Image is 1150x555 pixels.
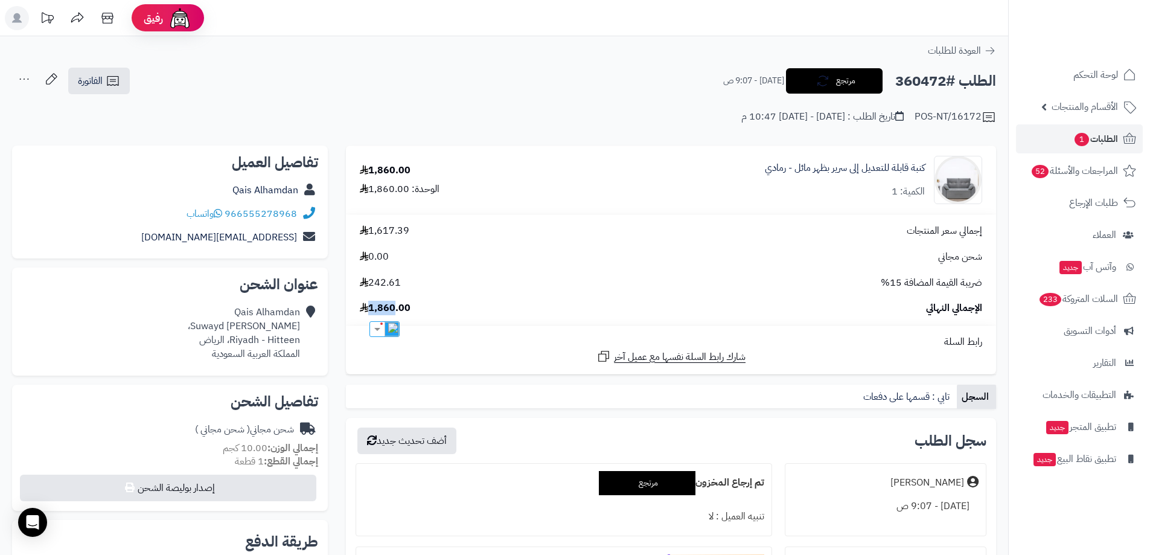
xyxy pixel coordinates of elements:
[858,385,957,409] a: تابي : قسمها على دفعات
[141,230,297,245] a: [EMAIL_ADDRESS][DOMAIN_NAME]
[78,74,103,88] span: الفاتورة
[915,110,996,124] div: POS-NT/16172
[907,224,982,238] span: إجمالي سعر المنتجات
[1073,66,1118,83] span: لوحة التحكم
[596,349,746,364] a: شارك رابط السلة نفسها مع عميل آخر
[741,110,904,124] div: تاريخ الطلب : [DATE] - [DATE] 10:47 م
[1016,188,1143,217] a: طلبات الإرجاع
[188,306,300,361] div: Qais Alhamdan Suwayd [PERSON_NAME]، Riyadh - Hitteen، الرياض المملكة العربية السعودية
[1016,284,1143,313] a: السلات المتروكة233
[1016,444,1143,473] a: تطبيق نقاط البيعجديد
[938,250,982,264] span: شحن مجاني
[232,183,298,197] a: Qais Alhamdan
[928,43,981,58] span: العودة للطلبات
[1052,98,1118,115] span: الأقسام والمنتجات
[1043,387,1116,403] span: التطبيقات والخدمات
[881,276,982,290] span: ضريبة القيمة المضافة 15%
[1032,451,1116,467] span: تطبيق نقاط البيع
[225,207,297,221] a: 966555278968
[1016,220,1143,249] a: العملاء
[1059,261,1082,274] span: جديد
[1093,354,1116,371] span: التقارير
[892,185,925,199] div: الكمية: 1
[1046,421,1069,434] span: جديد
[793,495,979,518] div: [DATE] - 9:07 ص
[765,161,925,175] a: كنبة قابلة للتعديل إلى سرير بظهر مائل - رمادي
[360,250,389,264] span: 0.00
[1032,165,1049,179] span: 52
[1064,322,1116,339] span: أدوات التسويق
[68,68,130,94] a: الفاتورة
[195,423,294,437] div: شحن مجاني
[264,454,318,469] strong: إجمالي القطع:
[18,508,47,537] div: Open Intercom Messenger
[360,301,410,315] span: 1,860.00
[144,11,163,25] span: رفيق
[22,155,318,170] h2: تفاصيل العميل
[168,6,192,30] img: ai-face.png
[1069,194,1118,211] span: طلبات الإرجاع
[1016,252,1143,281] a: وآتس آبجديد
[723,75,784,87] small: [DATE] - 9:07 ص
[895,69,996,94] h2: الطلب #360472
[363,505,764,528] div: تنبيه العميل : لا
[1016,348,1143,377] a: التقارير
[926,301,982,315] span: الإجمالي النهائي
[1030,162,1118,179] span: المراجعات والأسئلة
[1016,380,1143,409] a: التطبيقات والخدمات
[1038,290,1118,307] span: السلات المتروكة
[22,277,318,292] h2: عنوان الشحن
[928,43,996,58] a: العودة للطلبات
[360,164,410,178] div: 1,860.00
[1033,453,1056,466] span: جديد
[223,441,318,455] small: 10.00 كجم
[934,156,982,204] img: 1748346358-1-90x90.jpg
[1075,133,1090,147] span: 1
[1058,258,1116,275] span: وآتس آب
[786,68,883,94] button: مرتجع
[235,454,318,469] small: 1 قطعة
[1093,226,1116,243] span: العملاء
[351,335,991,349] div: رابط السلة
[267,441,318,455] strong: إجمالي الوزن:
[357,428,456,454] button: أضف تحديث جديد
[1073,130,1118,147] span: الطلبات
[1016,412,1143,441] a: تطبيق المتجرجديد
[1016,316,1143,345] a: أدوات التسويق
[22,394,318,409] h2: تفاصيل الشحن
[360,224,409,238] span: 1,617.39
[20,475,316,501] button: إصدار بوليصة الشحن
[1016,156,1143,185] a: المراجعات والأسئلة52
[890,476,964,490] div: [PERSON_NAME]
[915,434,986,448] h3: سجل الطلب
[187,207,222,221] a: واتساب
[1068,27,1139,53] img: logo-2.png
[1045,419,1116,435] span: تطبيق المتجر
[245,534,318,549] h2: طريقة الدفع
[1016,60,1143,89] a: لوحة التحكم
[32,6,62,33] a: تحديثات المنصة
[599,471,695,495] div: مرتجع
[360,182,439,196] div: الوحدة: 1,860.00
[957,385,996,409] a: السجل
[1016,124,1143,153] a: الطلبات1
[695,475,764,490] b: تم إرجاع المخزون
[195,422,250,437] span: ( شحن مجاني )
[360,276,401,290] span: 242.61
[614,350,746,364] span: شارك رابط السلة نفسها مع عميل آخر
[1039,293,1061,307] span: 233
